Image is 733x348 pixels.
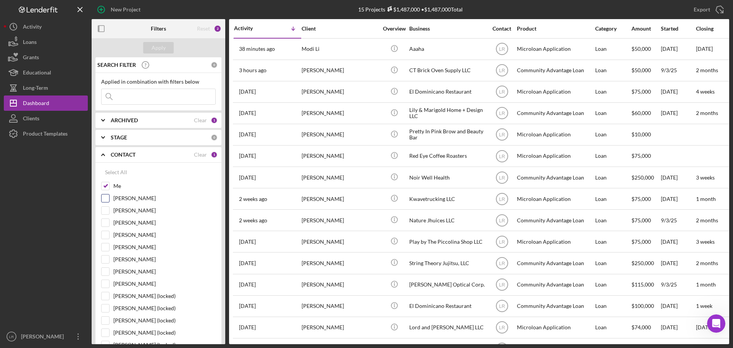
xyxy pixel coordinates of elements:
div: Loan [595,39,631,59]
span: $75,000 [631,152,651,159]
div: [DATE] [661,317,695,338]
button: Product Templates [4,126,88,141]
div: Microloan Application [517,189,593,209]
div: [DATE] [661,296,695,316]
button: Educational [4,65,88,80]
b: SEARCH FILTER [97,62,136,68]
div: 9/3/25 [661,60,695,81]
time: 2025-09-08 14:46 [239,175,256,181]
div: New Project [111,2,140,17]
div: [PERSON_NAME] [302,60,378,81]
div: El Dominicano Restaurant [409,82,486,102]
div: Category [595,26,631,32]
div: Clear [194,117,207,123]
div: Community Advantage Loan [517,60,593,81]
time: 2025-09-10 17:19 [239,153,256,159]
div: 9/3/25 [661,210,695,230]
time: 2 months [696,260,718,266]
div: Apply [152,42,166,53]
div: Hi [PERSON_NAME],I'm sorry that your client are still experiencing the issue. I actually see a su... [6,65,125,217]
div: [PERSON_NAME] [302,210,378,230]
span: $10,000 [631,131,651,138]
time: 2025-09-14 17:14 [239,110,256,116]
div: 0 [211,134,218,141]
label: [PERSON_NAME] [113,194,216,202]
a: [URL][DOMAIN_NAME] [12,152,105,166]
label: [PERSON_NAME] [113,256,216,263]
time: 4 weeks [696,88,715,95]
time: 2 months [696,110,718,116]
div: Activity [23,19,42,36]
div: [DATE] [661,103,695,123]
div: Reset [197,26,210,32]
time: 1 month [696,196,716,202]
button: Export [686,2,729,17]
button: Clients [4,111,88,126]
span: $75,000 [631,217,651,223]
div: [PERSON_NAME] [302,275,378,295]
text: LR [499,196,505,202]
div: Microloan Application [517,125,593,145]
div: Loans [23,34,37,52]
div: [PERSON_NAME] [302,231,378,252]
div: Loan [595,146,631,166]
div: Hi [PERSON_NAME], [12,70,119,78]
div: Community Advantage Loan [517,253,593,273]
a: Long-Term [4,80,88,95]
div: Nature Jhuices LLC [409,210,486,230]
span: $75,000 [631,238,651,245]
div: [PERSON_NAME] [302,253,378,273]
text: LR [9,335,14,339]
text: LR [499,325,505,330]
time: 2025-07-11 02:36 [239,303,256,309]
time: 2 months [696,217,718,223]
button: Grants [4,50,88,65]
button: Dashboard [4,95,88,111]
label: [PERSON_NAME] (locked) [113,292,216,300]
label: [PERSON_NAME] [113,207,216,214]
text: LR [499,132,505,138]
div: Lord and [PERSON_NAME] LLC [409,317,486,338]
label: [PERSON_NAME] (locked) [113,329,216,337]
div: Loan [595,210,631,230]
text: LR [499,47,505,52]
time: 2025-09-10 17:22 [239,131,256,138]
b: Filters [151,26,166,32]
b: ARCHIVED [111,117,138,123]
div: 0 [211,62,218,68]
div: Amount [631,26,660,32]
span: $75,000 [631,196,651,202]
div: Educational [23,65,51,82]
div: Microloan Application [517,39,593,59]
text: LR [499,68,505,73]
div: [PERSON_NAME] [302,189,378,209]
div: Community Advantage Loan [517,167,593,188]
div: Loan [595,317,631,338]
div: [PERSON_NAME] [19,329,69,346]
div: [DATE] [661,231,695,252]
div: El Dominicano Restaurant [409,296,486,316]
div: Clear [194,152,207,158]
time: 3 weeks [696,174,715,181]
time: 2025-08-26 21:07 [239,239,256,245]
label: [PERSON_NAME] [113,219,216,227]
div: Pretty In Pink Brow and Beauty Bar [409,125,486,145]
div: Contact [488,26,516,32]
button: LR[PERSON_NAME] [4,329,88,344]
div: Community Advantage Loan [517,296,593,316]
div: [PERSON_NAME] [302,125,378,145]
img: Profile image for Christina [22,4,34,16]
div: [DATE] [661,189,695,209]
label: [PERSON_NAME] [113,231,216,239]
div: Red Eye Coffee Roasters [409,146,486,166]
text: LR [499,261,505,266]
time: 2025-09-16 15:31 [239,67,266,73]
time: 2 months [696,67,718,73]
text: LR [499,282,505,288]
label: [PERSON_NAME] [113,280,216,288]
time: 3 weeks [696,238,715,245]
div: 1 [211,151,218,158]
span: $75,000 [631,88,651,95]
div: Grants [23,50,39,67]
